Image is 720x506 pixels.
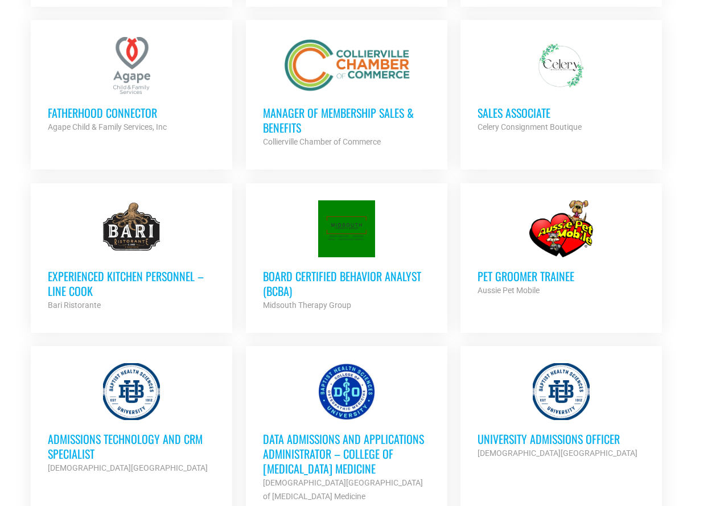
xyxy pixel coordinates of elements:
a: Pet Groomer Trainee Aussie Pet Mobile [460,183,662,314]
strong: Collierville Chamber of Commerce [263,137,381,146]
strong: Midsouth Therapy Group [263,301,351,310]
h3: Data Admissions and Applications Administrator – College of [MEDICAL_DATA] Medicine [263,431,430,476]
h3: University Admissions Officer [478,431,645,446]
strong: Bari Ristorante [48,301,101,310]
h3: Board Certified Behavior Analyst (BCBA) [263,269,430,298]
strong: [DEMOGRAPHIC_DATA][GEOGRAPHIC_DATA] [478,449,637,458]
h3: Sales Associate [478,105,645,120]
strong: [DEMOGRAPHIC_DATA][GEOGRAPHIC_DATA] [48,463,208,472]
a: Fatherhood Connector Agape Child & Family Services, Inc [31,20,232,151]
h3: Manager of Membership Sales & Benefits [263,105,430,135]
strong: Celery Consignment Boutique [478,122,582,131]
strong: Agape Child & Family Services, Inc [48,122,167,131]
a: Admissions Technology and CRM Specialist [DEMOGRAPHIC_DATA][GEOGRAPHIC_DATA] [31,346,232,492]
h3: Pet Groomer Trainee [478,269,645,283]
strong: Aussie Pet Mobile [478,286,540,295]
a: Experienced Kitchen Personnel – Line Cook Bari Ristorante [31,183,232,329]
a: Sales Associate Celery Consignment Boutique [460,20,662,151]
h3: Fatherhood Connector [48,105,215,120]
a: Board Certified Behavior Analyst (BCBA) Midsouth Therapy Group [246,183,447,329]
a: University Admissions Officer [DEMOGRAPHIC_DATA][GEOGRAPHIC_DATA] [460,346,662,477]
a: Manager of Membership Sales & Benefits Collierville Chamber of Commerce [246,20,447,166]
h3: Experienced Kitchen Personnel – Line Cook [48,269,215,298]
h3: Admissions Technology and CRM Specialist [48,431,215,461]
strong: [DEMOGRAPHIC_DATA][GEOGRAPHIC_DATA] of [MEDICAL_DATA] Medicine [263,478,423,501]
